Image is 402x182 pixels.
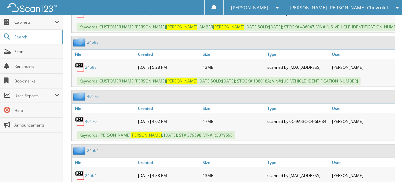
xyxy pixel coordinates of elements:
[330,158,395,167] a: User
[14,63,59,69] span: Reminders
[75,170,85,180] img: PDF.png
[14,78,59,84] span: Bookmarks
[7,3,57,12] img: scan123-logo-white.svg
[330,60,395,74] div: [PERSON_NAME]
[266,104,330,113] a: Type
[72,104,136,113] a: File
[85,119,97,124] a: 40170
[201,115,266,128] div: 17MB
[87,148,99,153] a: 24564
[330,169,395,182] div: [PERSON_NAME]
[77,131,235,139] span: Keywords: [PERSON_NAME] ; [DATE]; ST#:379598; VIN#:RG379598
[266,115,330,128] div: scanned by 0C-9A-3C-C4-6D-B4
[136,115,201,128] div: [DATE] 4:02 PM
[131,132,162,138] span: [PERSON_NAME]
[87,94,99,99] a: 40170
[330,50,395,59] a: User
[14,122,59,128] span: Announcements
[85,173,97,178] a: 24564
[85,64,97,70] a: 24598
[72,158,136,167] a: File
[330,104,395,113] a: User
[73,146,87,155] img: folder2.png
[201,158,266,167] a: Size
[266,60,330,74] div: scanned by [MAC_ADDRESS]
[369,150,402,182] iframe: Chat Widget
[213,24,244,30] span: [PERSON_NAME]
[290,6,388,10] span: [PERSON_NAME] [PERSON_NAME] Chevrolet
[75,116,85,126] img: PDF.png
[75,62,85,72] img: PDF.png
[136,158,201,167] a: Created
[266,169,330,182] div: scanned by [MAC_ADDRESS]
[201,60,266,74] div: 13MB
[136,50,201,59] a: Created
[73,92,87,101] img: folder2.png
[14,108,59,113] span: Help
[201,169,266,182] div: 13MB
[231,6,268,10] span: [PERSON_NAME]
[73,38,87,46] img: folder2.png
[166,78,197,84] span: [PERSON_NAME]
[136,60,201,74] div: [DATE] 5:28 PM
[266,50,330,59] a: Type
[201,50,266,59] a: Size
[14,34,58,40] span: Search
[87,39,99,45] a: 24598
[266,158,330,167] a: Type
[14,49,59,54] span: Scan
[201,104,266,113] a: Size
[77,77,361,85] span: Keywords: CUSTOMER NAME:[PERSON_NAME] ; DATE SOLD:[DATE]; STOCK#:138018A; VIN#:[US_VEHICLE_IDENTI...
[14,93,55,99] span: User Reports
[14,19,55,25] span: Cabinets
[330,115,395,128] div: [PERSON_NAME]
[136,169,201,182] div: [DATE] 4:38 PM
[136,104,201,113] a: Created
[166,24,197,30] span: [PERSON_NAME]
[72,50,136,59] a: File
